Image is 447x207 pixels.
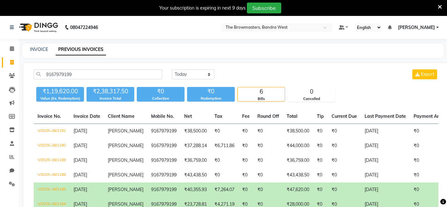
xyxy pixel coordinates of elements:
[73,201,87,207] span: [DATE]
[412,69,437,79] button: Export
[328,153,361,168] td: ₹0
[288,87,335,96] div: 0
[313,153,328,168] td: ₹0
[211,182,238,197] td: ₹7,264.07
[361,168,410,182] td: [DATE]
[288,96,335,102] div: Cancelled
[151,113,174,119] span: Mobile No.
[180,182,211,197] td: ₹40,355.93
[147,139,180,153] td: 9167979199
[242,113,250,119] span: Fee
[211,124,238,139] td: ₹0
[238,182,254,197] td: ₹0
[238,87,285,96] div: 6
[108,172,143,178] span: [PERSON_NAME]
[34,139,70,153] td: V/2025-26/1190
[73,157,87,163] span: [DATE]
[187,87,235,96] div: ₹0
[247,3,281,13] button: Subscribe
[328,139,361,153] td: ₹0
[108,143,143,148] span: [PERSON_NAME]
[211,153,238,168] td: ₹0
[34,153,70,168] td: V/2025-26/1189
[238,168,254,182] td: ₹0
[211,168,238,182] td: ₹0
[108,128,143,134] span: [PERSON_NAME]
[317,113,324,119] span: Tip
[30,46,48,52] a: INVOICE
[283,182,313,197] td: ₹47,620.00
[147,153,180,168] td: 9167979199
[211,139,238,153] td: ₹6,711.86
[147,182,180,197] td: 9167979199
[38,113,61,119] span: Invoice No.
[73,187,87,192] span: [DATE]
[238,96,285,102] div: Bills
[332,113,357,119] span: Current Due
[313,182,328,197] td: ₹0
[398,24,435,31] span: [PERSON_NAME]
[137,87,185,96] div: ₹0
[283,168,313,182] td: ₹43,438.50
[73,128,87,134] span: [DATE]
[361,153,410,168] td: [DATE]
[87,87,134,96] div: ₹2,38,317.50
[238,124,254,139] td: ₹0
[34,182,70,197] td: V/2025-26/1185
[108,187,143,192] span: [PERSON_NAME]
[108,113,135,119] span: Client Name
[147,124,180,139] td: 9167979199
[73,143,87,148] span: [DATE]
[254,139,283,153] td: ₹0
[421,71,434,77] span: Export
[34,124,70,139] td: V/2025-26/1191
[365,113,406,119] span: Last Payment Date
[73,172,87,178] span: [DATE]
[283,139,313,153] td: ₹44,000.00
[70,18,98,36] b: 08047224946
[34,69,162,79] input: Search by Name/Mobile/Email/Invoice No
[137,96,185,101] div: Collection
[238,153,254,168] td: ₹0
[313,124,328,139] td: ₹0
[254,153,283,168] td: ₹0
[328,168,361,182] td: ₹0
[313,139,328,153] td: ₹0
[214,113,222,119] span: Tax
[257,113,279,119] span: Round Off
[180,139,211,153] td: ₹37,288.14
[108,201,143,207] span: [PERSON_NAME]
[254,168,283,182] td: ₹0
[187,96,235,101] div: Redemption
[328,124,361,139] td: ₹0
[180,153,211,168] td: ₹36,759.00
[180,124,211,139] td: ₹38,500.00
[254,124,283,139] td: ₹0
[147,168,180,182] td: 9167979199
[87,96,134,101] div: Invoice Total
[180,168,211,182] td: ₹43,438.50
[287,113,297,119] span: Total
[361,182,410,197] td: [DATE]
[73,113,100,119] span: Invoice Date
[16,18,60,36] img: logo
[283,124,313,139] td: ₹38,500.00
[159,5,246,11] div: Your subscription is expiring in next 9 days
[108,157,143,163] span: [PERSON_NAME]
[254,182,283,197] td: ₹0
[34,168,70,182] td: V/2025-26/1188
[36,87,84,96] div: ₹1,19,620.00
[56,44,106,55] a: PREVIOUS INVOICES
[328,182,361,197] td: ₹0
[184,113,192,119] span: Net
[283,153,313,168] td: ₹36,759.00
[238,139,254,153] td: ₹0
[36,96,84,101] div: Value (Ex. Redemption)
[313,168,328,182] td: ₹0
[361,139,410,153] td: [DATE]
[361,124,410,139] td: [DATE]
